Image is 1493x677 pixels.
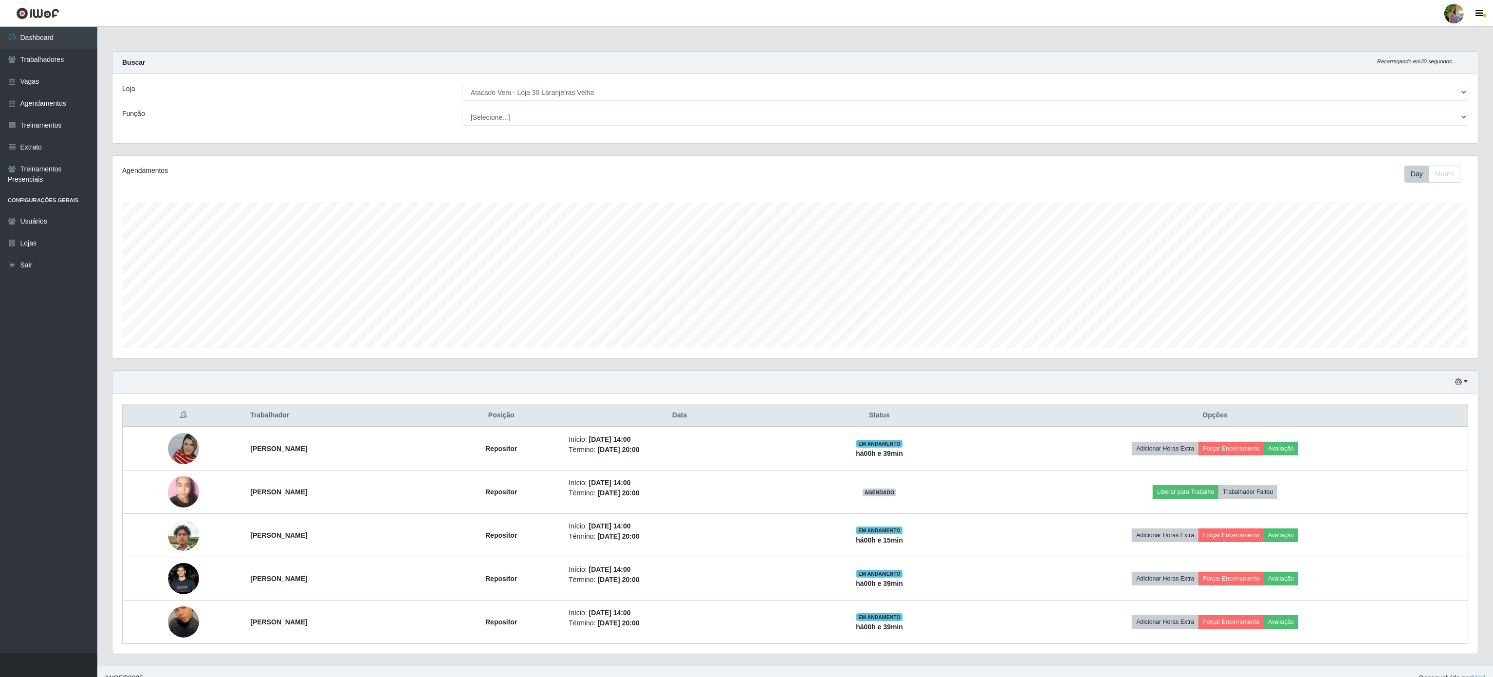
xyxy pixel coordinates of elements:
div: Toolbar with button groups [1404,166,1468,183]
strong: Repositor [485,575,517,583]
strong: [PERSON_NAME] [250,445,307,452]
strong: [PERSON_NAME] [250,618,307,626]
time: [DATE] 14:00 [589,609,631,617]
button: Forçar Encerramento [1198,528,1264,542]
button: Liberar para Trabalho [1153,485,1218,499]
button: Avaliação [1264,442,1298,455]
li: Término: [569,488,791,498]
img: 1758217601154.jpeg [168,544,199,613]
img: 1750798204685.jpeg [168,471,199,512]
strong: [PERSON_NAME] [250,575,307,583]
button: Day [1404,166,1429,183]
button: Forçar Encerramento [1198,442,1264,455]
button: Avaliação [1264,615,1298,629]
strong: [PERSON_NAME] [250,488,307,496]
li: Término: [569,618,791,628]
time: [DATE] 14:00 [589,435,631,443]
div: Agendamentos [122,166,675,176]
li: Término: [569,445,791,455]
strong: [PERSON_NAME] [250,531,307,539]
strong: Buscar [122,58,145,66]
th: Opções [962,404,1468,427]
strong: Repositor [485,488,517,496]
time: [DATE] 20:00 [597,619,639,627]
time: [DATE] 20:00 [597,576,639,583]
strong: há 00 h e 39 min [856,623,903,631]
strong: Repositor [485,618,517,626]
strong: Repositor [485,531,517,539]
li: Início: [569,521,791,531]
button: Month [1429,166,1460,183]
button: Adicionar Horas Extra [1132,615,1198,629]
time: [DATE] 20:00 [597,446,639,453]
button: Forçar Encerramento [1198,572,1264,585]
button: Adicionar Horas Extra [1132,442,1198,455]
strong: Repositor [485,445,517,452]
th: Data [563,404,796,427]
button: Avaliação [1264,572,1298,585]
th: Posição [440,404,563,427]
th: Trabalhador [244,404,440,427]
span: EM ANDAMENTO [856,527,903,534]
button: Trabalhador Faltou [1218,485,1277,499]
button: Avaliação [1264,528,1298,542]
label: Função [122,109,145,119]
li: Início: [569,478,791,488]
span: EM ANDAMENTO [856,440,903,448]
th: Status [796,404,963,427]
li: Término: [569,575,791,585]
span: EM ANDAMENTO [856,613,903,621]
time: [DATE] 14:00 [589,479,631,487]
time: [DATE] 14:00 [589,565,631,573]
time: [DATE] 14:00 [589,522,631,530]
li: Início: [569,434,791,445]
time: [DATE] 20:00 [597,532,639,540]
i: Recarregando em 30 segundos... [1377,58,1456,64]
time: [DATE] 20:00 [597,489,639,497]
strong: há 00 h e 15 min [856,536,903,544]
label: Loja [122,84,135,94]
li: Início: [569,608,791,618]
div: First group [1404,166,1460,183]
li: Término: [569,531,791,542]
button: Adicionar Horas Extra [1132,572,1198,585]
span: EM ANDAMENTO [856,570,903,578]
img: 1753209375132.jpeg [168,508,199,563]
button: Adicionar Horas Extra [1132,528,1198,542]
img: 1758836632770.jpeg [168,594,199,650]
img: CoreUI Logo [16,7,59,19]
strong: há 00 h e 39 min [856,450,903,457]
li: Início: [569,564,791,575]
span: AGENDADO [863,489,897,496]
strong: há 00 h e 39 min [856,580,903,587]
img: 1744056608005.jpeg [168,421,199,476]
button: Forçar Encerramento [1198,615,1264,629]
